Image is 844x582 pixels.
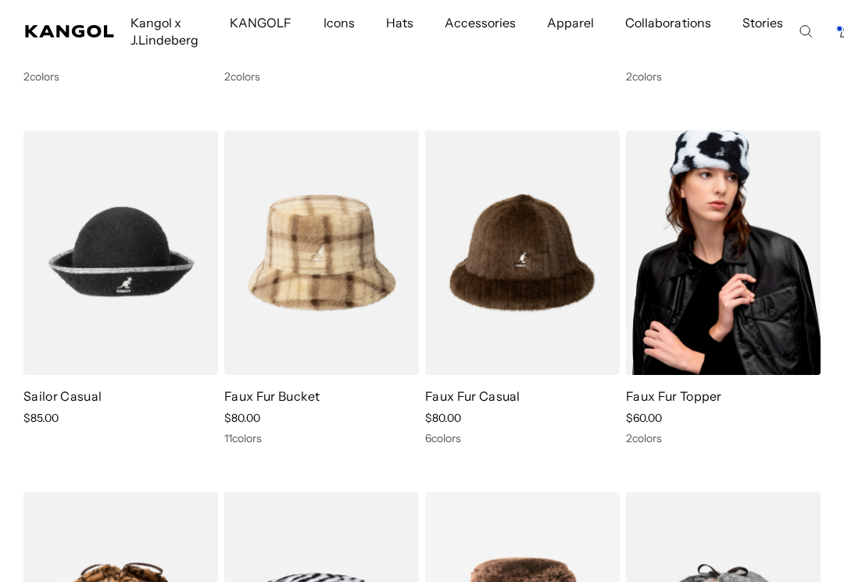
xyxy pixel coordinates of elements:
[23,388,102,404] a: Sailor Casual
[224,130,419,375] img: Faux Fur Bucket
[23,411,59,425] span: $85.00
[224,388,320,404] a: Faux Fur Bucket
[224,431,419,445] div: 11 colors
[626,431,821,445] div: 2 colors
[425,388,520,404] a: Faux Fur Casual
[224,70,419,84] div: 2 colors
[425,431,620,445] div: 6 colors
[25,25,115,37] a: Kangol
[626,388,722,404] a: Faux Fur Topper
[626,130,821,375] img: Faux Fur Topper
[23,70,218,84] div: 2 colors
[626,70,821,84] div: 2 colors
[799,24,813,38] summary: Search here
[425,130,620,375] img: Faux Fur Casual
[425,411,461,425] span: $80.00
[626,411,662,425] span: $60.00
[224,411,260,425] span: $80.00
[23,130,218,375] img: Sailor Casual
